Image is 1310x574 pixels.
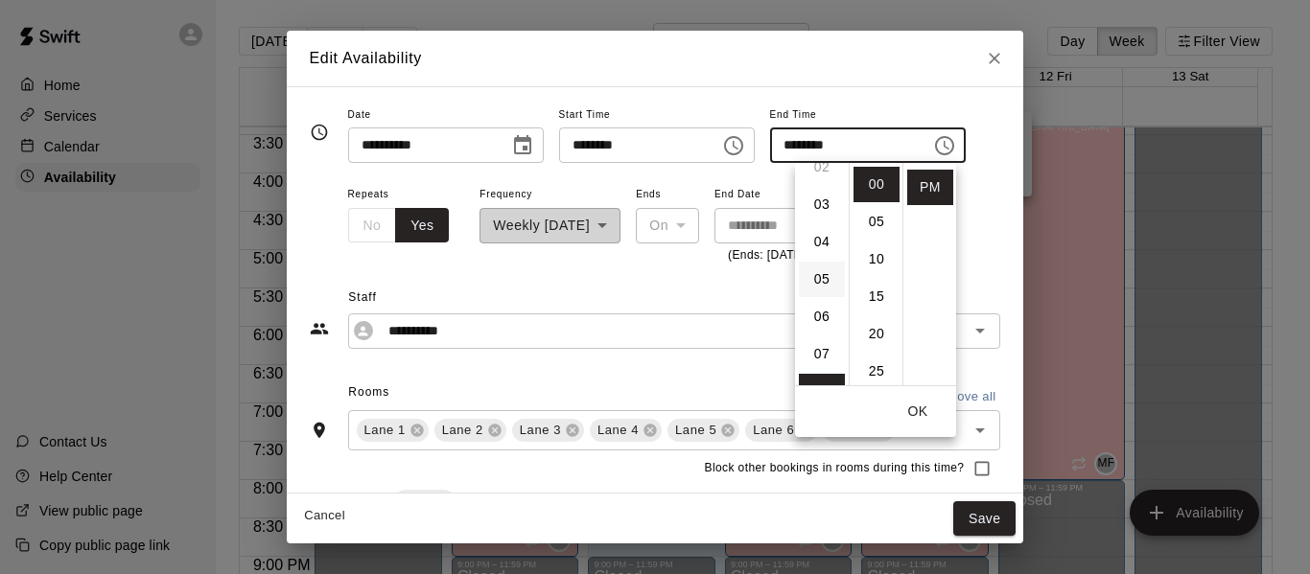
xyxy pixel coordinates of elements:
[907,170,953,205] li: PM
[728,246,893,265] p: (Ends: [DATE])
[667,421,724,440] span: Lane 5
[854,279,900,314] li: 15 minutes
[395,208,449,243] button: Yes
[480,182,620,208] span: Frequency
[714,126,753,165] button: Choose time, selected time is 3:00 PM
[967,317,994,344] button: Open
[434,421,491,440] span: Lane 2
[357,419,429,442] div: Lane 1
[799,299,845,334] li: 6 hours
[348,283,1000,313] span: Staff
[434,419,506,442] div: Lane 2
[310,46,422,71] h6: Edit Availability
[854,167,900,202] li: 0 minutes
[977,41,1012,76] button: Close
[770,103,966,128] span: End Time
[953,501,1017,537] button: Save
[854,316,900,352] li: 20 minutes
[310,123,329,142] svg: Timing
[636,208,699,243] div: On
[512,419,584,442] div: Lane 3
[348,182,465,208] span: Repeats
[795,163,849,385] ul: Select hours
[590,421,646,440] span: Lane 4
[714,182,906,208] span: End Date
[799,374,845,409] li: 8 hours
[745,421,802,440] span: Lane 6
[854,241,900,277] li: 10 minutes
[799,224,845,260] li: 4 hours
[636,182,699,208] span: Ends
[902,163,956,385] ul: Select meridiem
[854,354,900,389] li: 25 minutes
[348,385,389,399] span: Rooms
[967,417,994,444] button: Open
[512,421,569,440] span: Lane 3
[559,103,755,128] span: Start Time
[667,419,739,442] div: Lane 5
[310,319,329,338] svg: Staff
[357,421,413,440] span: Lane 1
[799,262,845,297] li: 5 hours
[348,208,450,243] div: outlined button group
[887,394,948,429] button: OK
[745,419,817,442] div: Lane 6
[854,204,900,240] li: 5 minutes
[799,336,845,372] li: 7 hours
[310,421,329,440] svg: Rooms
[925,126,964,165] button: Choose time, selected time is 8:00 PM
[348,103,544,128] span: Date
[590,419,662,442] div: Lane 4
[925,382,1001,412] button: Remove all
[294,501,356,531] button: Cancel
[849,163,902,385] ul: Select minutes
[503,126,542,165] button: Choose date, selected date is Sep 12, 2025
[705,459,965,478] span: Block other bookings in rooms during this time?
[799,187,845,222] li: 3 hours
